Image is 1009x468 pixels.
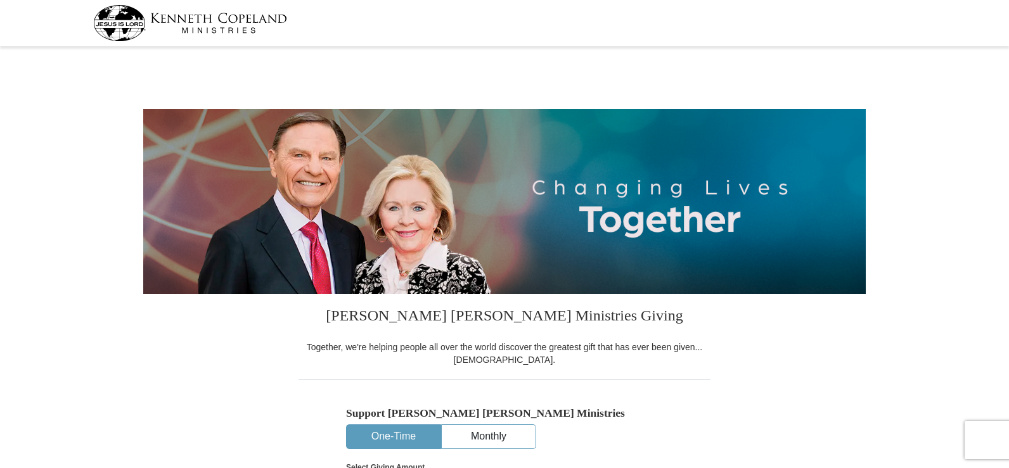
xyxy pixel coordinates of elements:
[346,407,663,420] h5: Support [PERSON_NAME] [PERSON_NAME] Ministries
[442,425,536,448] button: Monthly
[299,341,710,366] div: Together, we're helping people all over the world discover the greatest gift that has ever been g...
[347,425,440,448] button: One-Time
[299,294,710,341] h3: [PERSON_NAME] [PERSON_NAME] Ministries Giving
[93,5,287,41] img: kcm-header-logo.svg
